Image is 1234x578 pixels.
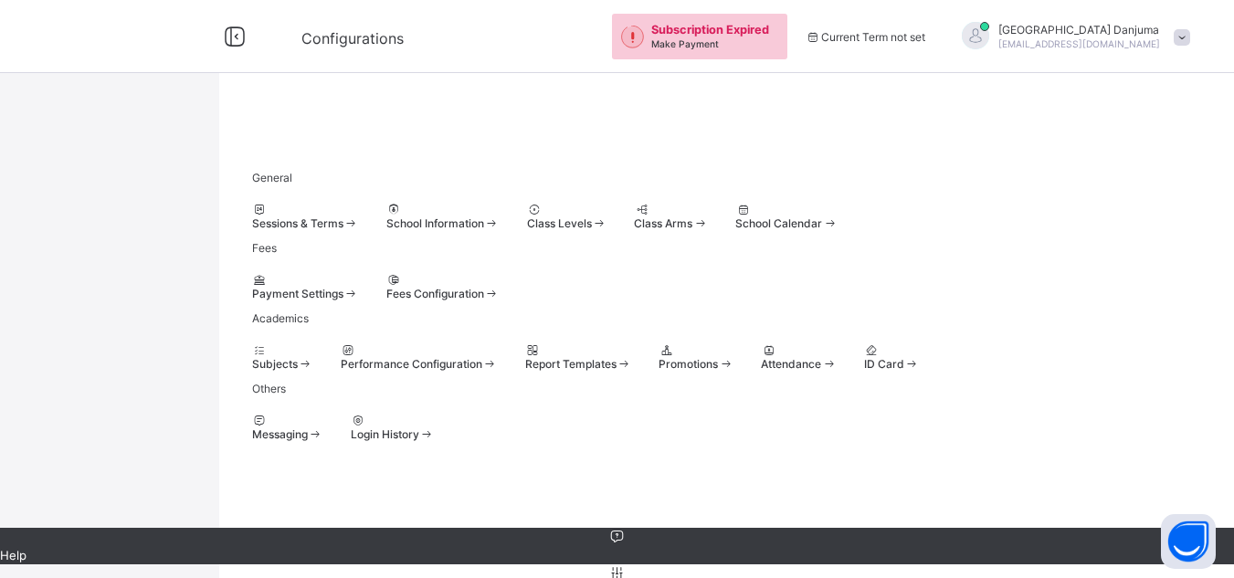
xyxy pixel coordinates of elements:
[864,343,920,371] div: ID Card
[651,38,719,49] span: Make Payment
[301,29,404,47] span: Configurations
[386,287,484,300] span: Fees Configuration
[621,26,644,48] img: outstanding-1.146d663e52f09953f639664a84e30106.svg
[659,343,733,371] div: Promotions
[252,343,313,371] div: Subjects
[998,23,1160,37] span: [GEOGRAPHIC_DATA] Danjuma
[525,357,617,371] span: Report Templates
[252,241,277,255] span: Fees
[998,38,1160,49] span: [EMAIL_ADDRESS][DOMAIN_NAME]
[1161,514,1216,569] button: Open asap
[864,357,904,371] span: ID Card
[735,203,838,230] div: School Calendar
[386,203,500,230] div: School Information
[252,382,286,395] span: Others
[252,311,309,325] span: Academics
[761,357,821,371] span: Attendance
[659,357,718,371] span: Promotions
[252,171,292,184] span: General
[341,357,482,371] span: Performance Configuration
[761,343,837,371] div: Attendance
[634,216,692,230] span: Class Arms
[252,273,359,300] div: Payment Settings
[386,273,500,300] div: Fees Configuration
[651,23,769,37] span: Subscription Expired
[527,216,592,230] span: Class Levels
[735,216,822,230] span: School Calendar
[252,216,343,230] span: Sessions & Terms
[252,203,359,230] div: Sessions & Terms
[252,287,343,300] span: Payment Settings
[252,357,298,371] span: Subjects
[341,343,498,371] div: Performance Configuration
[351,427,419,441] span: Login History
[527,203,607,230] div: Class Levels
[386,216,484,230] span: School Information
[252,427,308,441] span: Messaging
[806,30,925,44] span: session/term information
[944,22,1199,52] div: IranyangDanjuma
[351,414,435,441] div: Login History
[634,203,708,230] div: Class Arms
[525,343,632,371] div: Report Templates
[252,414,323,441] div: Messaging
